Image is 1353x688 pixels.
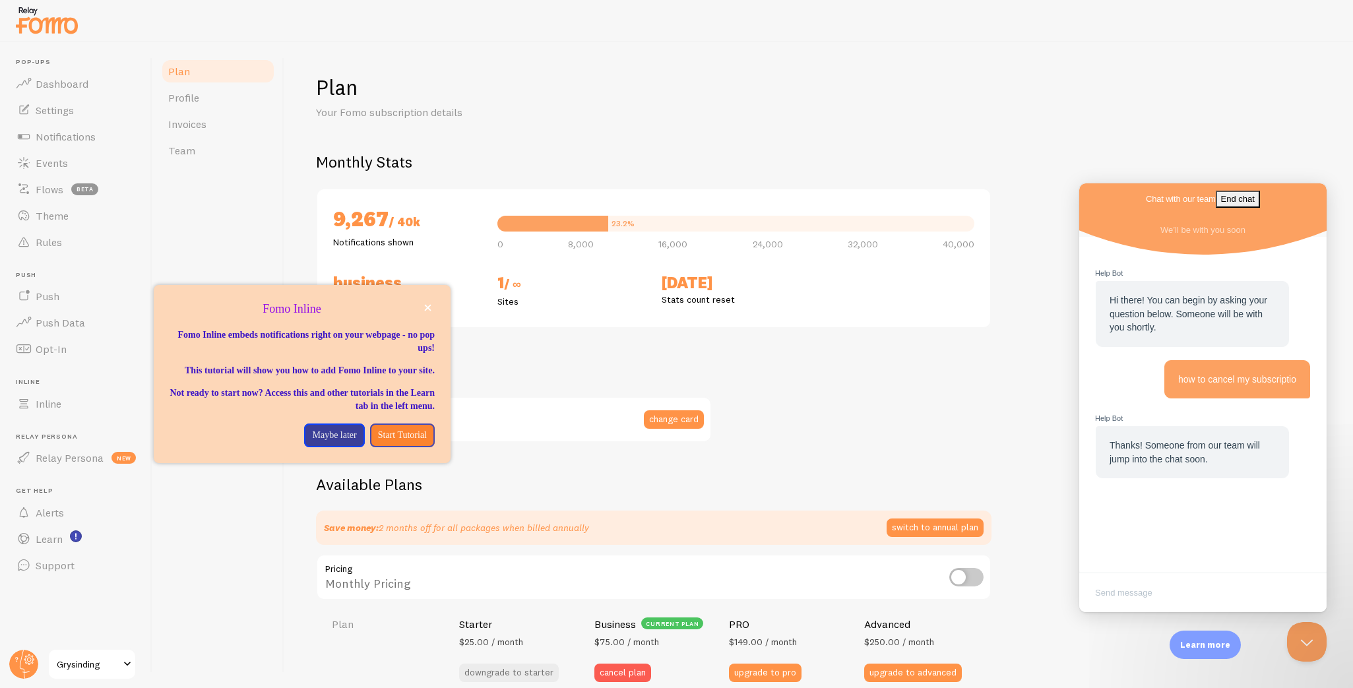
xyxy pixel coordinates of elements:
button: downgrade to starter [459,664,559,682]
span: 0 [497,239,503,249]
h4: Plan [332,617,443,631]
a: Relay Persona new [8,445,144,471]
button: Start Tutorial [370,423,435,447]
h2: Business [333,272,482,293]
a: Flows beta [8,176,144,203]
span: Rules [36,235,62,249]
span: Settings [36,104,74,117]
p: Sites [497,295,646,308]
h2: 1 [497,272,646,295]
a: Plan [160,58,276,84]
span: Team [168,144,195,157]
span: Push Data [36,316,85,329]
button: close, [421,301,435,315]
span: Push [36,290,59,303]
p: Notifications shown [333,235,482,249]
span: new [111,452,136,464]
span: / 40k [389,214,420,230]
p: This tutorial will show you how to add Fomo Inline to your site. [170,364,435,377]
a: Theme [8,203,144,229]
span: beta [71,183,98,195]
button: change card [644,410,704,429]
span: / ∞ [504,276,521,292]
a: Support [8,552,144,579]
span: 8,000 [568,239,594,249]
span: Learn [36,532,63,546]
span: Inline [16,378,144,387]
h4: Advanced [864,617,910,631]
span: $75.00 / month [594,636,659,648]
svg: <p>Watch New Feature Tutorials!</p> [70,530,82,542]
a: Dashboard [8,71,144,97]
span: 16,000 [658,239,687,249]
a: Push [8,283,144,309]
span: Inline [36,397,61,410]
span: Invoices [168,117,206,131]
span: Profile [168,91,199,104]
span: Push [16,271,144,280]
span: Support [36,559,75,572]
span: 24,000 [753,239,783,249]
div: 23.2% [612,220,635,228]
span: Dashboard [36,77,88,90]
h2: Credit Card [316,360,712,381]
span: Theme [36,209,69,222]
span: 40,000 [943,239,974,249]
span: Flows [36,183,63,196]
button: upgrade to advanced [864,664,962,682]
span: Alerts [36,506,64,519]
h4: PRO [729,617,749,631]
p: Not ready to start now? Access this and other tutorials in the Learn tab in the left menu. [170,387,435,413]
h2: [DATE] [662,272,810,293]
span: Grysinding [57,656,119,672]
p: Fomo Inline [170,301,435,318]
a: Push Data [8,309,144,336]
span: Notifications [36,130,96,143]
a: Events [8,150,144,176]
a: Notifications [8,123,144,150]
span: Relay Persona [36,451,104,464]
span: Relay Persona [16,433,144,441]
p: Stats count reset [662,293,810,306]
label: Credit card number [316,396,712,419]
h2: Monthly Stats [316,152,1321,172]
h2: 9,267 [333,205,482,235]
iframe: Help Scout Beacon - Live Chat, Contact Form, and Knowledge Base [1079,183,1327,612]
a: Settings [8,97,144,123]
a: Alerts [8,499,144,526]
span: $250.00 / month [864,636,934,648]
button: upgrade to pro [729,664,802,682]
a: Grysinding [47,648,137,680]
a: Invoices [160,111,276,137]
div: Fomo Inline [154,285,451,463]
a: Team [160,137,276,164]
a: Rules [8,229,144,255]
span: 32,000 [848,239,878,249]
p: Learn more [1180,639,1230,651]
h4: Business [594,617,636,631]
span: change card [649,414,699,423]
h4: Starter [459,617,492,631]
button: switch to annual plan [887,518,984,537]
strong: Save money: [324,522,379,534]
p: Fomo Inline embeds notifications right on your webpage - no pop ups! [170,328,435,355]
span: Events [36,156,68,170]
div: Monthly Pricing [316,554,991,602]
iframe: Help Scout Beacon - Close [1287,622,1327,662]
button: cancel plan [594,664,651,682]
a: Opt-In [8,336,144,362]
p: 2 months off for all packages when billed annually [324,521,589,534]
div: current plan [641,617,704,629]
